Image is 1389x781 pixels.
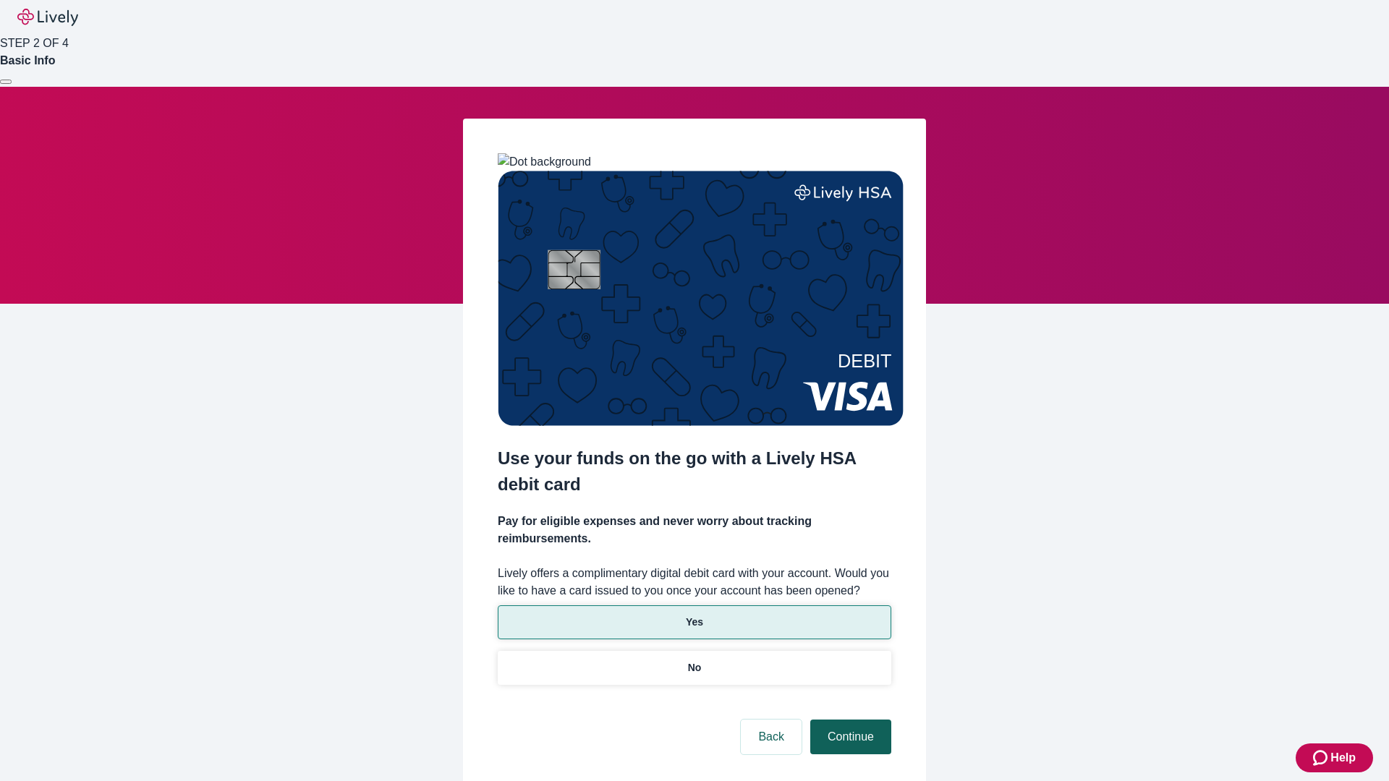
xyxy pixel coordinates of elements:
[498,651,891,685] button: No
[498,605,891,639] button: Yes
[1313,749,1330,767] svg: Zendesk support icon
[810,720,891,754] button: Continue
[688,660,702,675] p: No
[1330,749,1356,767] span: Help
[498,565,891,599] label: Lively offers a complimentary digital debit card with your account. Would you like to have a card...
[498,153,591,171] img: Dot background
[17,9,78,26] img: Lively
[741,720,802,754] button: Back
[498,171,904,426] img: Debit card
[686,615,703,630] p: Yes
[1296,743,1373,772] button: Zendesk support iconHelp
[498,513,891,547] h4: Pay for eligible expenses and never worry about tracking reimbursements.
[498,445,891,498] h2: Use your funds on the go with a Lively HSA debit card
